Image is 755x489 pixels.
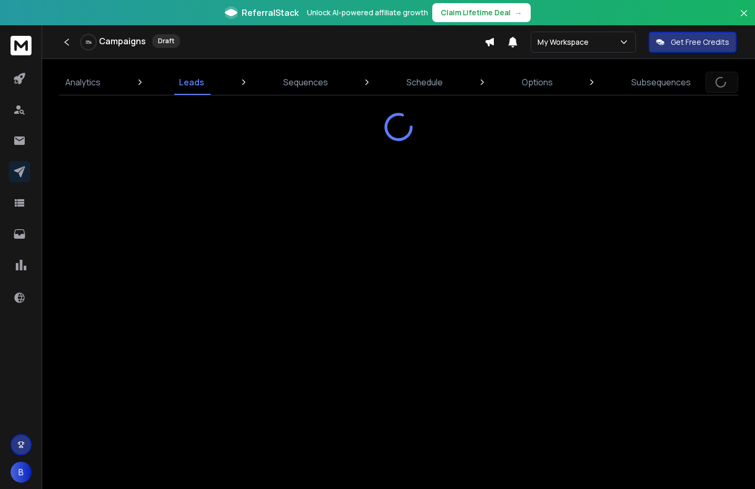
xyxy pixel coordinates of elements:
[538,37,593,47] p: My Workspace
[99,35,146,47] h1: Campaigns
[173,70,211,95] a: Leads
[242,6,299,19] span: ReferralStack
[283,76,328,89] p: Sequences
[307,7,428,18] p: Unlock AI-powered affiliate growth
[179,76,204,89] p: Leads
[671,37,729,47] p: Get Free Credits
[522,76,553,89] p: Options
[11,462,32,483] button: B
[515,70,559,95] a: Options
[631,76,691,89] p: Subsequences
[277,70,334,95] a: Sequences
[152,34,180,48] div: Draft
[625,70,697,95] a: Subsequences
[737,6,751,32] button: Close banner
[65,76,101,89] p: Analytics
[59,70,107,95] a: Analytics
[86,39,92,45] p: 0 %
[406,76,443,89] p: Schedule
[432,3,531,22] button: Claim Lifetime Deal→
[649,32,737,53] button: Get Free Credits
[400,70,449,95] a: Schedule
[515,7,522,18] span: →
